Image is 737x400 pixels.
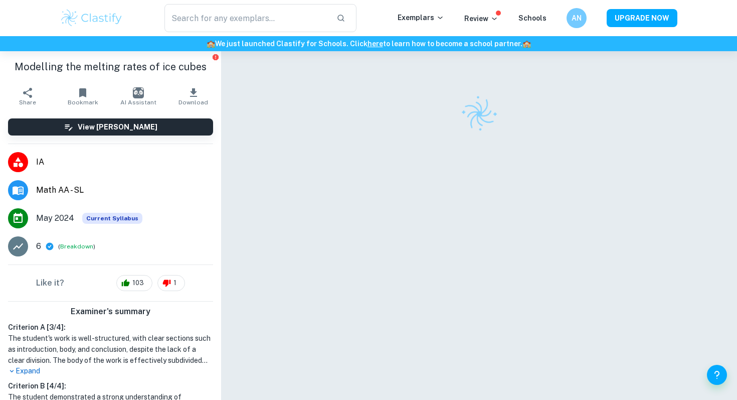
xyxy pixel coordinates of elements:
a: here [367,40,383,48]
button: Help and Feedback [707,365,727,385]
button: UPGRADE NOW [607,9,677,27]
p: Expand [8,366,213,376]
img: AI Assistant [133,87,144,98]
button: Bookmark [55,82,110,110]
span: Current Syllabus [82,213,142,224]
h6: Criterion A [ 3 / 4 ]: [8,322,213,333]
h6: Examiner's summary [4,306,217,318]
h1: The student's work is well-structured, with clear sections such as introduction, body, and conclu... [8,333,213,366]
a: Schools [518,14,546,22]
button: AI Assistant [111,82,166,110]
h6: We just launched Clastify for Schools. Click to learn how to become a school partner. [2,38,735,49]
button: AN [567,8,587,28]
input: Search for any exemplars... [164,4,328,32]
span: 103 [127,278,149,288]
h1: Modelling the melting rates of ice cubes [8,59,213,74]
span: Share [19,99,36,106]
h6: Criterion B [ 4 / 4 ]: [8,380,213,391]
div: 1 [157,275,185,291]
span: 1 [168,278,182,288]
h6: Like it? [36,277,64,289]
button: Report issue [212,53,219,61]
span: May 2024 [36,212,74,224]
span: Download [178,99,208,106]
button: View [PERSON_NAME] [8,118,213,136]
span: Bookmark [68,99,98,106]
div: 103 [116,275,152,291]
img: Clastify logo [454,89,504,139]
h6: AN [571,13,583,24]
span: Math AA - SL [36,184,213,196]
span: ( ) [58,242,95,251]
span: AI Assistant [120,99,156,106]
button: Download [166,82,221,110]
span: IA [36,156,213,168]
p: Review [464,13,498,24]
span: 🏫 [207,40,215,48]
p: Exemplars [398,12,444,23]
p: 6 [36,240,41,252]
img: Clastify logo [60,8,123,28]
span: 🏫 [522,40,531,48]
button: Breakdown [60,242,93,251]
div: This exemplar is based on the current syllabus. Feel free to refer to it for inspiration/ideas wh... [82,213,142,224]
h6: View [PERSON_NAME] [78,121,157,132]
